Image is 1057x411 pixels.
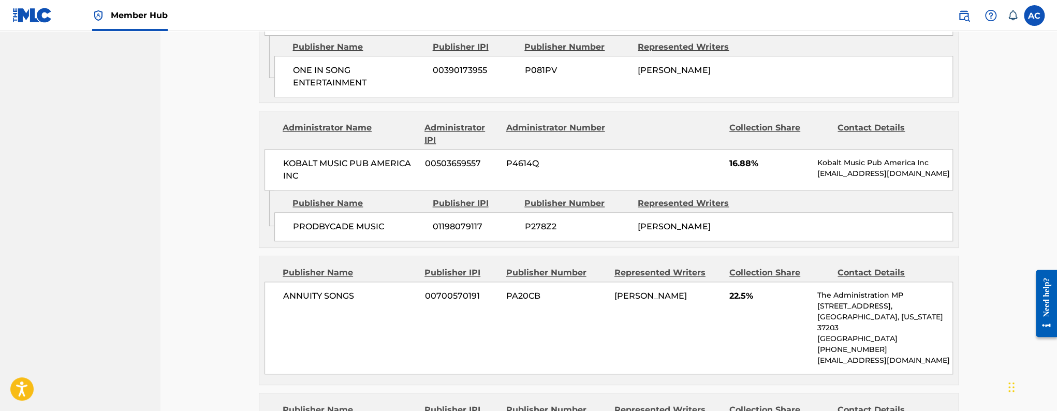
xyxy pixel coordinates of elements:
[953,5,974,26] a: Public Search
[729,290,810,302] span: 22.5%
[12,8,52,23] img: MLC Logo
[729,267,830,279] div: Collection Share
[424,267,498,279] div: Publisher IPI
[506,157,607,170] span: P4614Q
[817,344,952,355] p: [PHONE_NUMBER]
[292,197,424,210] div: Publisher Name
[292,41,424,53] div: Publisher Name
[817,301,952,312] p: [STREET_ADDRESS],
[432,197,517,210] div: Publisher IPI
[817,333,952,344] p: [GEOGRAPHIC_DATA]
[817,168,952,179] p: [EMAIL_ADDRESS][DOMAIN_NAME]
[638,222,710,231] span: [PERSON_NAME]
[433,64,517,77] span: 00390173955
[283,122,417,146] div: Administrator Name
[638,197,743,210] div: Represented Writers
[1005,361,1057,411] iframe: Chat Widget
[524,64,630,77] span: P081PV
[524,41,630,53] div: Publisher Number
[524,221,630,233] span: P278Z2
[283,290,417,302] span: ANNUITY SONGS
[506,267,606,279] div: Publisher Number
[638,41,743,53] div: Represented Writers
[283,157,417,182] span: KOBALT MUSIC PUB AMERICA INC
[980,5,1001,26] div: Help
[1007,10,1018,21] div: Notifications
[958,9,970,22] img: search
[283,267,417,279] div: Publisher Name
[425,290,498,302] span: 00700570191
[1008,372,1015,403] div: Drag
[1024,5,1045,26] div: User Menu
[638,65,710,75] span: [PERSON_NAME]
[614,291,687,301] span: [PERSON_NAME]
[524,197,630,210] div: Publisher Number
[985,9,997,22] img: help
[506,122,606,146] div: Administrator Number
[1028,262,1057,345] iframe: Resource Center
[293,221,425,233] span: PRODBYCADE MUSIC
[111,9,168,21] span: Member Hub
[433,221,517,233] span: 01198079117
[614,267,722,279] div: Represented Writers
[838,122,938,146] div: Contact Details
[817,312,952,333] p: [GEOGRAPHIC_DATA], [US_STATE] 37203
[838,267,938,279] div: Contact Details
[817,157,952,168] p: Kobalt Music Pub America Inc
[729,122,830,146] div: Collection Share
[425,157,498,170] span: 00503659557
[817,355,952,366] p: [EMAIL_ADDRESS][DOMAIN_NAME]
[506,290,607,302] span: PA20CB
[293,64,425,89] span: ONE IN SONG ENTERTAINMENT
[729,157,810,170] span: 16.88%
[424,122,498,146] div: Administrator IPI
[432,41,517,53] div: Publisher IPI
[817,290,952,301] p: The Administration MP
[92,9,105,22] img: Top Rightsholder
